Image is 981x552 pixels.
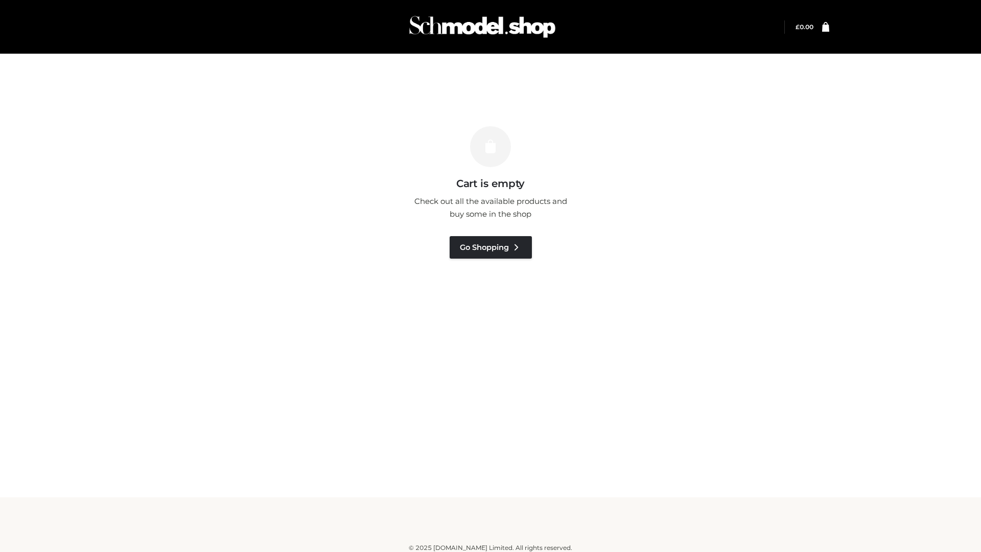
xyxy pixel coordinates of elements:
[796,23,800,31] span: £
[175,177,806,190] h3: Cart is empty
[450,236,532,259] a: Go Shopping
[796,23,813,31] a: £0.00
[796,23,813,31] bdi: 0.00
[409,195,572,221] p: Check out all the available products and buy some in the shop
[406,7,559,47] img: Schmodel Admin 964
